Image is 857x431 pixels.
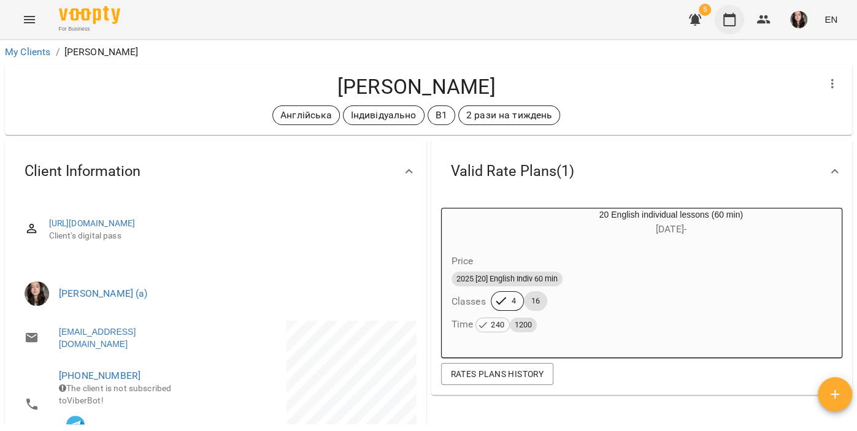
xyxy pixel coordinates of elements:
a: [PERSON_NAME] (а) [59,288,148,299]
span: Valid Rate Plans ( 1 ) [451,162,574,181]
h4: [PERSON_NAME] [15,74,818,99]
button: Menu [15,5,44,34]
a: [URL][DOMAIN_NAME] [49,218,136,228]
span: 5 [699,4,711,16]
span: Rates Plans History [451,367,544,381]
span: The client is not subscribed to ViberBot! [59,383,171,405]
span: Client's digital pass [49,230,407,242]
button: EN [820,8,842,31]
div: Англійська [272,105,339,125]
img: Voopty Logo [59,6,120,24]
span: For Business [59,25,120,33]
div: В1 [428,105,455,125]
p: [PERSON_NAME] [64,45,139,59]
span: EN [824,13,837,26]
div: 20 English individual lessons (60 min) [501,208,842,238]
nav: breadcrumb [5,45,852,59]
h6: Classes [452,293,486,310]
div: 2 рази на тиждень [458,105,561,125]
a: [PHONE_NUMBER] [59,370,140,381]
a: [EMAIL_ADDRESS][DOMAIN_NAME] [59,326,203,350]
div: Client Information [5,140,426,203]
p: В1 [436,108,447,123]
span: 240 [486,318,509,332]
span: 4 [504,296,523,307]
span: Client Information [25,162,140,181]
h6: Price [452,253,474,270]
li: / [55,45,59,59]
span: 2025 [20] English Indiv 60 min [452,273,563,284]
button: Rates Plans History [441,363,553,385]
p: 2 рази на тиждень [466,108,553,123]
span: 16 [524,296,547,307]
span: [DATE] - [656,223,686,235]
div: Valid Rate Plans(1) [431,140,853,203]
a: My Clients [5,46,50,58]
p: Англійська [280,108,331,123]
p: Індивідуально [351,108,417,123]
img: 1a20daea8e9f27e67610e88fbdc8bd8e.jpg [790,11,807,28]
h6: Time [452,316,537,333]
img: Названова Марія Олегівна (а) [25,281,49,306]
div: Індивідуально [343,105,425,125]
div: 20 English individual lessons (60 min) [442,208,501,238]
span: 1200 [510,318,537,332]
button: 20 English individual lessons (60 min)[DATE]- Price2025 [20] English Indiv 60 minClasses416Time 2... [442,208,842,348]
